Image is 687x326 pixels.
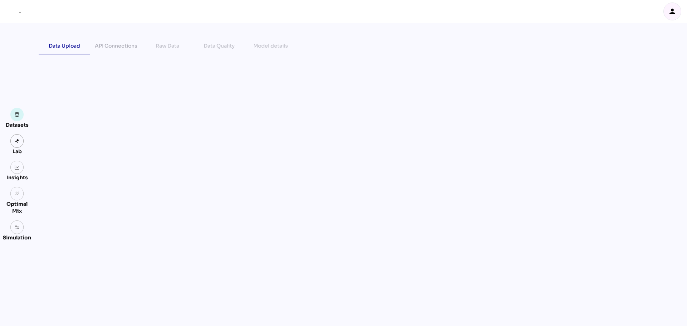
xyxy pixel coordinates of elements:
div: Lab [9,148,25,155]
div: Model details [253,42,288,50]
div: Insights [6,174,28,181]
i: grain [15,191,20,196]
div: mediaROI [6,4,21,19]
img: settings.svg [15,225,20,230]
i: person [668,7,677,16]
div: Datasets [6,121,29,128]
div: Simulation [3,234,31,241]
div: API Connections [95,42,137,50]
div: Optimal Mix [3,200,31,215]
img: data.svg [15,112,20,117]
div: Raw Data [156,42,179,50]
div: Data Upload [49,42,80,50]
img: graph.svg [15,165,20,170]
img: lab.svg [15,138,20,143]
div: Data Quality [204,42,235,50]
